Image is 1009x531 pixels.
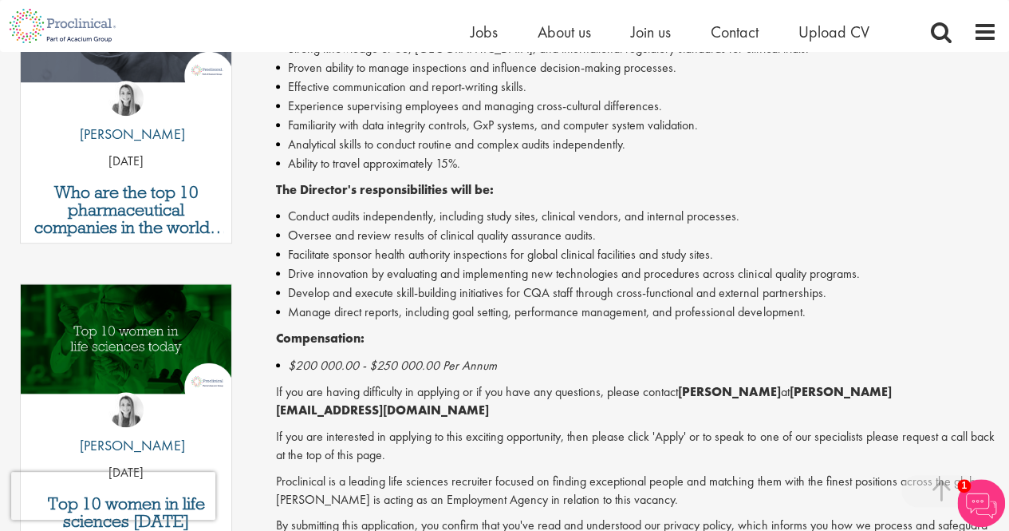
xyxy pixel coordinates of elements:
li: Facilitate sponsor health authority inspections for global clinical facilities and study sites. [276,245,997,264]
li: Effective communication and report-writing skills. [276,77,997,97]
strong: [PERSON_NAME] [678,383,780,400]
p: Proclinical is a leading life sciences recruiter focused on finding exceptional people and matchi... [276,473,997,509]
a: About us [538,22,591,42]
em: $200 000.00 - $250 000.00 Per Annum [288,357,497,374]
p: [PERSON_NAME] [68,124,185,145]
a: Who are the top 10 pharmaceutical companies in the world? (2025) [29,184,223,236]
img: Hannah Burke [108,81,144,116]
a: Jobs [471,22,498,42]
li: Proven ability to manage inspections and influence decision-making processes. [276,58,997,77]
a: Upload CV [798,22,869,42]
li: Conduct audits independently, including study sites, clinical vendors, and internal processes. [276,207,997,226]
p: [PERSON_NAME] [68,435,185,456]
p: [DATE] [21,153,231,171]
img: Hannah Burke [108,392,144,427]
li: Develop and execute skill-building initiatives for CQA staff through cross-functional and externa... [276,283,997,303]
strong: The Director's responsibilities will be: [276,181,494,198]
iframe: reCAPTCHA [11,472,215,520]
strong: [PERSON_NAME][EMAIL_ADDRESS][DOMAIN_NAME] [276,383,891,418]
a: Contact [711,22,759,42]
p: If you are interested in applying to this exciting opportunity, then please click 'Apply' or to s... [276,428,997,465]
a: Hannah Burke [PERSON_NAME] [68,392,185,464]
li: Oversee and review results of clinical quality assurance audits. [276,226,997,245]
li: Drive innovation by evaluating and implementing new technologies and procedures across clinical q... [276,264,997,283]
a: Hannah Burke [PERSON_NAME] [68,81,185,153]
p: [DATE] [21,464,231,482]
img: Chatbot [957,479,1005,527]
li: Ability to travel approximately 15%. [276,154,997,173]
strong: Compensation: [276,330,365,347]
li: Experience supervising employees and managing cross-cultural differences. [276,97,997,116]
a: Link to a post [21,284,231,426]
a: Join us [631,22,671,42]
li: Manage direct reports, including goal setting, performance management, and professional development. [276,303,997,322]
span: 1 [957,479,971,493]
p: If you are having difficulty in applying or if you have any questions, please contact at [276,383,997,420]
img: Top 10 women in life sciences today [21,284,231,394]
li: Analytical skills to conduct routine and complex audits independently. [276,135,997,154]
li: Familiarity with data integrity controls, GxP systems, and computer system validation. [276,116,997,135]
